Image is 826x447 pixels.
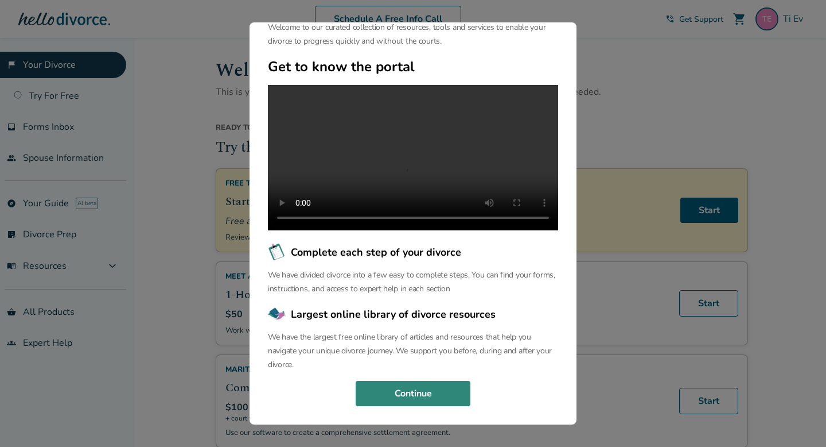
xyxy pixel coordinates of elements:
button: Continue [356,381,470,406]
h2: Get to know the portal [268,57,558,76]
span: Complete each step of your divorce [291,245,461,260]
span: Largest online library of divorce resources [291,307,496,322]
img: Largest online library of divorce resources [268,305,286,323]
iframe: Chat Widget [769,392,826,447]
p: Welcome to our curated collection of resources, tools and services to enable your divorce to prog... [268,21,558,48]
img: Complete each step of your divorce [268,243,286,261]
p: We have divided divorce into a few easy to complete steps. You can find your forms, instructions,... [268,268,558,296]
p: We have the largest free online library of articles and resources that help you navigate your uni... [268,330,558,372]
